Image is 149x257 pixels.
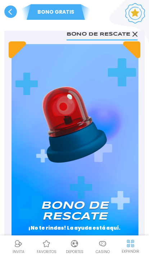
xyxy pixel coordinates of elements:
[42,86,107,163] img: Rescue
[96,249,110,254] p: Casino
[4,238,32,254] a: ReferralReferralINVITA
[66,249,83,254] p: Deportes
[98,239,107,248] img: Casino
[67,27,137,40] button: Bono de rescate
[122,249,139,254] p: EXPANDIR
[126,239,135,248] img: hide
[37,249,57,254] p: favoritos
[70,239,79,248] img: Deportes
[89,238,117,254] a: CasinoCasinoCasino
[13,249,24,254] p: INVITA
[18,200,131,222] p: Bono de rescate
[18,8,94,15] p: BONO GRATIS
[32,238,60,254] a: Casino FavoritosCasino Favoritosfavoritos
[60,238,89,254] a: DeportesDeportesDeportes
[14,239,23,248] img: Referral
[42,239,51,248] img: Casino Favoritos
[18,225,131,231] p: ¡No te rindas! La ayuda está aquí.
